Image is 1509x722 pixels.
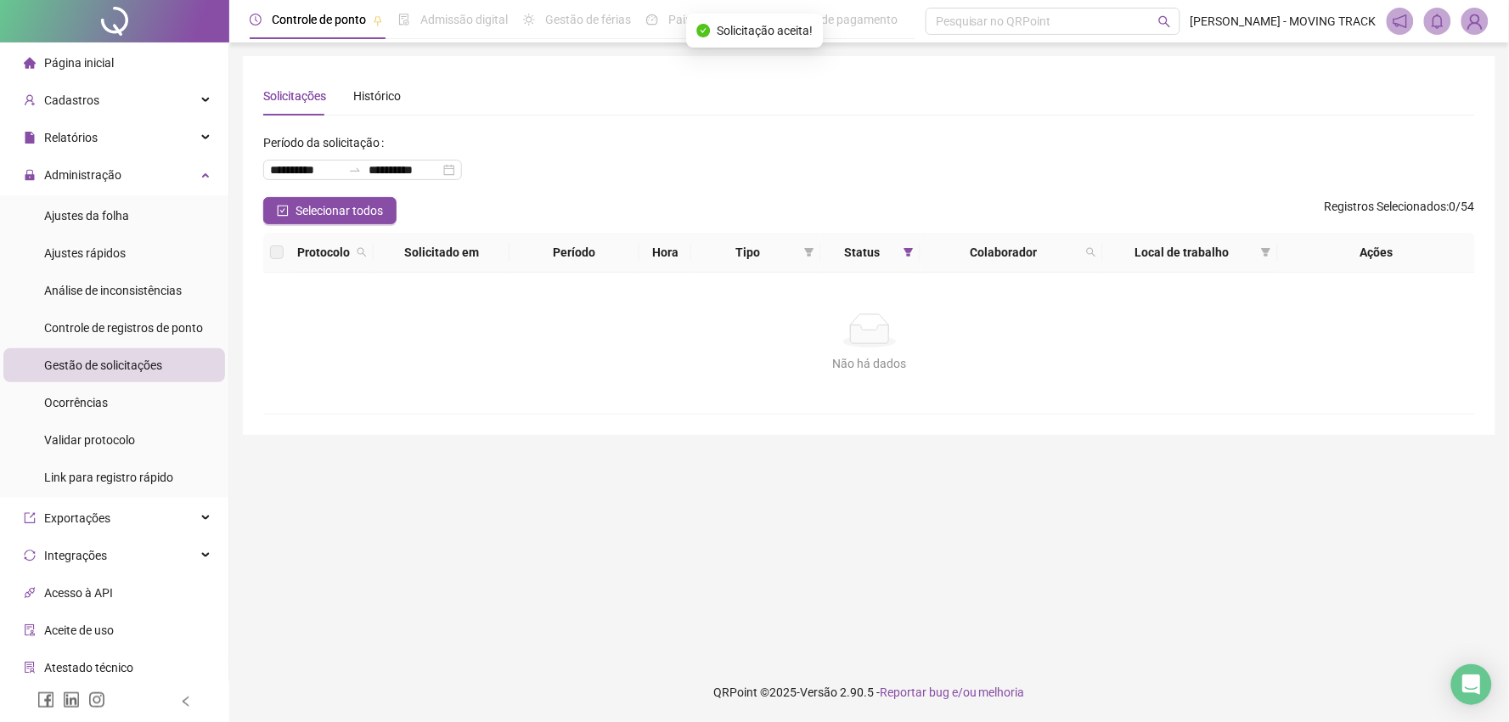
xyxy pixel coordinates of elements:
[880,685,1025,699] span: Reportar bug e/ou melhoria
[1393,14,1408,29] span: notification
[24,169,36,181] span: lock
[24,94,36,106] span: user-add
[1451,664,1492,705] div: Open Intercom Messenger
[229,663,1509,722] footer: QRPoint © 2025 - 2.90.5 -
[1258,240,1275,265] span: filter
[37,691,54,708] span: facebook
[272,13,366,26] span: Controle de ponto
[1285,243,1469,262] div: Ações
[828,243,896,262] span: Status
[1462,8,1488,34] img: 18027
[44,168,121,182] span: Administração
[545,13,631,26] span: Gestão de férias
[44,549,107,562] span: Integrações
[1158,15,1171,28] span: search
[44,56,114,70] span: Página inicial
[900,240,917,265] span: filter
[510,233,639,273] th: Período
[44,209,129,223] span: Ajustes da folha
[24,587,36,599] span: api
[44,511,110,525] span: Exportações
[44,358,162,372] span: Gestão de solicitações
[24,57,36,69] span: home
[24,624,36,636] span: audit
[44,471,173,484] span: Link para registro rápido
[44,586,113,600] span: Acesso à API
[1083,240,1100,265] span: search
[801,240,818,265] span: filter
[1325,200,1447,213] span: Registros Selecionados
[646,14,658,25] span: dashboard
[284,354,1456,373] div: Não há dados
[357,247,367,257] span: search
[348,163,362,177] span: swap-right
[420,13,508,26] span: Admissão digital
[63,691,80,708] span: linkedin
[348,163,362,177] span: to
[263,87,326,105] div: Solicitações
[668,13,735,26] span: Painel do DP
[44,284,182,297] span: Análise de inconsistências
[263,129,391,156] label: Período da solicitação
[1261,247,1271,257] span: filter
[263,197,397,224] button: Selecionar todos
[1086,247,1096,257] span: search
[698,243,797,262] span: Tipo
[353,87,401,105] div: Histórico
[44,246,126,260] span: Ajustes rápidos
[44,321,203,335] span: Controle de registros de ponto
[927,243,1080,262] span: Colaborador
[1430,14,1445,29] span: bell
[1110,243,1253,262] span: Local de trabalho
[44,661,133,674] span: Atestado técnico
[800,685,837,699] span: Versão
[44,93,99,107] span: Cadastros
[44,433,135,447] span: Validar protocolo
[250,14,262,25] span: clock-circle
[24,132,36,144] span: file
[1325,197,1475,224] span: : 0 / 54
[904,247,914,257] span: filter
[297,243,350,262] span: Protocolo
[789,13,898,26] span: Folha de pagamento
[44,396,108,409] span: Ocorrências
[523,14,535,25] span: sun
[373,15,383,25] span: pushpin
[88,691,105,708] span: instagram
[44,131,98,144] span: Relatórios
[180,696,192,708] span: left
[44,623,114,637] span: Aceite de uso
[398,14,410,25] span: file-done
[353,240,370,265] span: search
[696,24,710,37] span: check-circle
[374,233,510,273] th: Solicitado em
[717,21,813,40] span: Solicitação aceita!
[296,201,383,220] span: Selecionar todos
[639,233,691,273] th: Hora
[24,512,36,524] span: export
[24,662,36,674] span: solution
[277,205,289,217] span: check-square
[804,247,814,257] span: filter
[1191,12,1377,31] span: [PERSON_NAME] - MOVING TRACK
[24,550,36,561] span: sync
